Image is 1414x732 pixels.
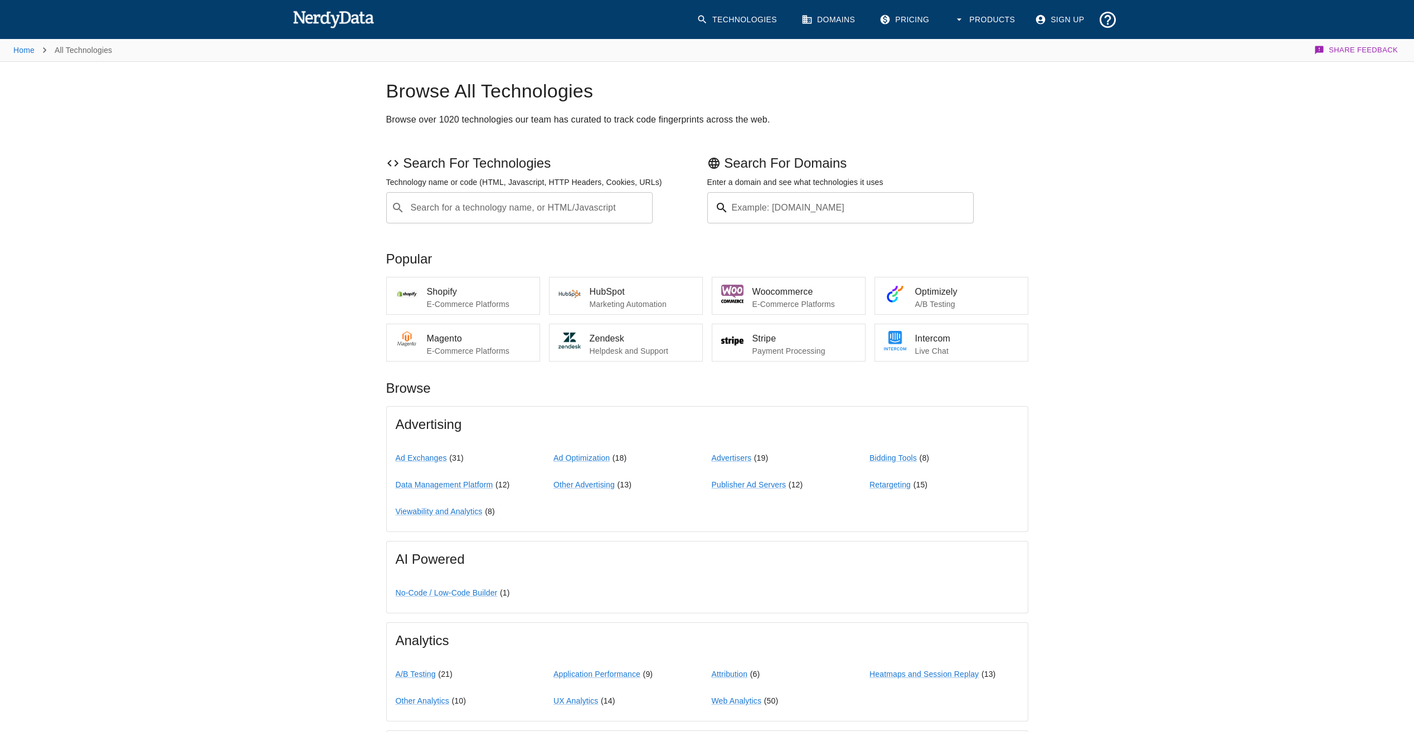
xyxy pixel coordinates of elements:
span: ( 6 ) [750,670,760,679]
a: UX Analytics [553,696,598,705]
p: Live Chat [915,345,1019,357]
span: Woocommerce [752,285,856,299]
a: Pricing [873,6,938,34]
p: All Technologies [55,45,112,56]
span: ( 31 ) [449,453,464,462]
p: E-Commerce Platforms [752,299,856,310]
a: Viewability and Analytics [396,507,483,516]
p: Helpdesk and Support [590,345,693,357]
a: Data Management Platform [396,480,493,489]
span: Shopify [427,285,531,299]
a: Advertisers [712,453,752,462]
a: MagentoE-Commerce Platforms [386,324,540,362]
p: Search For Technologies [386,154,707,172]
a: ZendeskHelpdesk and Support [549,324,703,362]
a: Application Performance [553,670,640,679]
p: Enter a domain and see what technologies it uses [707,177,1028,188]
span: Advertising [396,416,1019,433]
a: Other Analytics [396,696,449,705]
a: Ad Optimization [553,453,610,462]
a: StripePayment Processing [712,324,866,362]
span: ( 8 ) [485,507,495,516]
button: Share Feedback [1313,39,1401,61]
span: Intercom [915,332,1019,345]
a: A/B Testing [396,670,436,679]
p: Search For Domains [707,154,1028,172]
a: Other Advertising [553,480,615,489]
span: ( 12 ) [495,480,510,489]
span: ( 12 ) [789,480,803,489]
span: Magento [427,332,531,345]
span: ( 1 ) [500,588,510,597]
span: Analytics [396,632,1019,650]
span: HubSpot [590,285,693,299]
a: HubSpotMarketing Automation [549,277,703,315]
a: Attribution [712,670,748,679]
span: ( 18 ) [613,453,627,462]
a: OptimizelyA/B Testing [874,277,1028,315]
a: Technologies [690,6,786,34]
span: AI Powered [396,550,1019,568]
span: ( 8 ) [920,453,930,462]
p: Payment Processing [752,345,856,357]
span: Optimizely [915,285,1019,299]
a: Bidding Tools [869,453,917,462]
a: Domains [795,6,864,34]
p: Marketing Automation [590,299,693,310]
button: Support and Documentation [1094,6,1122,34]
span: ( 14 ) [601,696,615,705]
span: ( 10 ) [452,696,467,705]
p: Popular [386,250,1028,268]
h1: Browse All Technologies [386,80,1028,103]
a: ShopifyE-Commerce Platforms [386,277,540,315]
a: No-Code / Low-Code Builder [396,588,498,597]
p: E-Commerce Platforms [427,299,531,310]
span: ( 13 ) [981,670,996,679]
a: Publisher Ad Servers [712,480,786,489]
a: Retargeting [869,480,911,489]
a: Web Analytics [712,696,762,705]
a: IntercomLive Chat [874,324,1028,362]
a: Home [13,46,35,55]
a: Sign Up [1028,6,1093,34]
p: Browse [386,379,1028,397]
a: WoocommerceE-Commerce Platforms [712,277,866,315]
span: Stripe [752,332,856,345]
a: Heatmaps and Session Replay [869,670,979,679]
p: Technology name or code (HTML, Javascript, HTTP Headers, Cookies, URLs) [386,177,707,188]
nav: breadcrumb [13,39,112,61]
button: Products [947,6,1024,34]
h2: Browse over 1020 technologies our team has curated to track code fingerprints across the web. [386,112,1028,128]
p: A/B Testing [915,299,1019,310]
span: ( 13 ) [618,480,632,489]
span: ( 21 ) [438,670,453,679]
span: ( 50 ) [764,696,779,705]
span: Zendesk [590,332,693,345]
img: NerdyData.com [293,8,375,30]
span: ( 19 ) [754,453,769,462]
span: ( 9 ) [643,670,653,679]
p: E-Commerce Platforms [427,345,531,357]
a: Ad Exchanges [396,453,447,462]
span: ( 15 ) [913,480,928,489]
